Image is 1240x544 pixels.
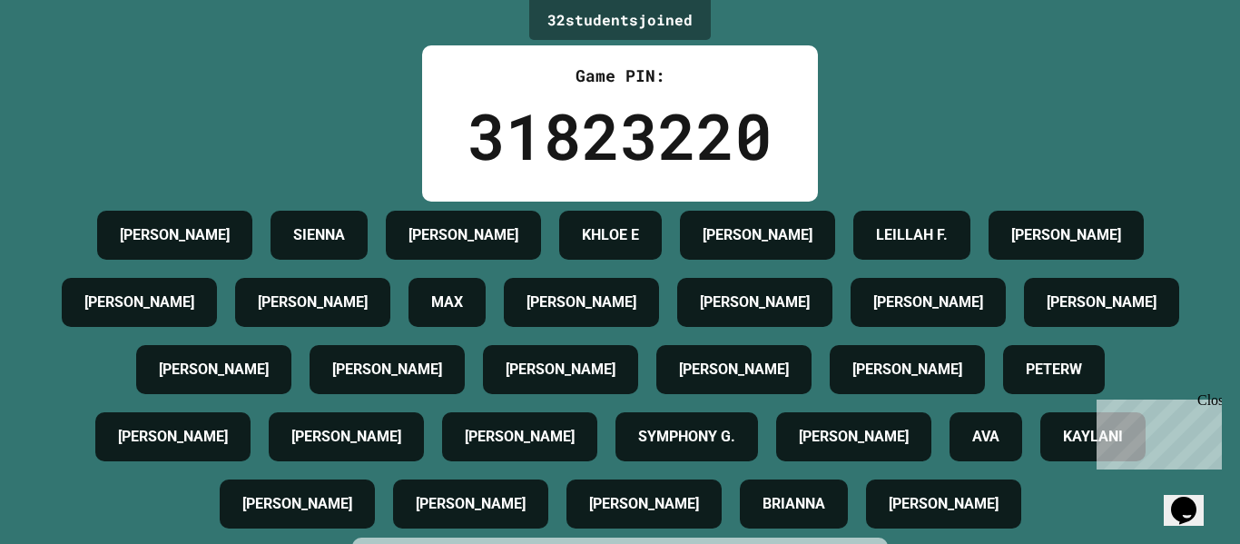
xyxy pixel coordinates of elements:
[293,224,345,246] h4: SIENNA
[1011,224,1121,246] h4: [PERSON_NAME]
[889,493,999,515] h4: [PERSON_NAME]
[242,493,352,515] h4: [PERSON_NAME]
[258,292,368,313] h4: [PERSON_NAME]
[582,224,639,246] h4: KHLOE E
[972,426,999,448] h4: AVA
[1164,471,1222,526] iframe: chat widget
[467,64,773,88] div: Game PIN:
[876,224,948,246] h4: LEILLAH F.
[118,426,228,448] h4: [PERSON_NAME]
[7,7,125,115] div: Chat with us now!Close
[1063,426,1123,448] h4: KAYLANI
[291,426,401,448] h4: [PERSON_NAME]
[589,493,699,515] h4: [PERSON_NAME]
[873,292,983,313] h4: [PERSON_NAME]
[679,359,789,381] h4: [PERSON_NAME]
[159,359,269,381] h4: [PERSON_NAME]
[467,88,773,183] div: 31823220
[506,359,615,381] h4: [PERSON_NAME]
[332,359,442,381] h4: [PERSON_NAME]
[120,224,230,246] h4: [PERSON_NAME]
[763,493,825,515] h4: BRIANNA
[1026,359,1082,381] h4: PETERW
[465,426,575,448] h4: [PERSON_NAME]
[799,426,909,448] h4: [PERSON_NAME]
[852,359,962,381] h4: [PERSON_NAME]
[1047,292,1156,313] h4: [PERSON_NAME]
[408,224,518,246] h4: [PERSON_NAME]
[703,224,812,246] h4: [PERSON_NAME]
[1089,392,1222,470] iframe: chat widget
[84,292,194,313] h4: [PERSON_NAME]
[527,292,636,313] h4: [PERSON_NAME]
[638,426,735,448] h4: SYMPHONY G.
[431,292,463,313] h4: MAX
[416,493,526,515] h4: [PERSON_NAME]
[700,292,810,313] h4: [PERSON_NAME]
